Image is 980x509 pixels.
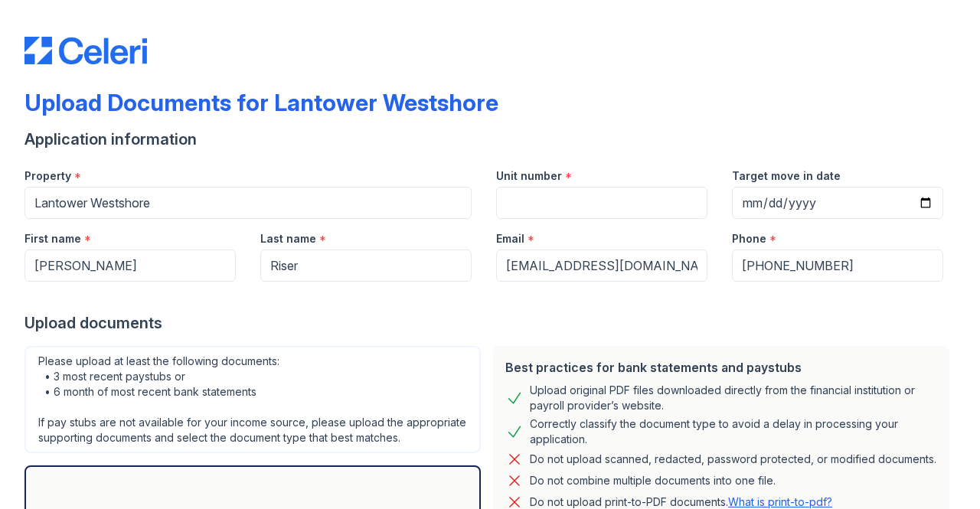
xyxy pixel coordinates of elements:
label: First name [24,231,81,246]
label: Email [496,231,524,246]
div: Application information [24,129,955,150]
div: Upload documents [24,312,955,334]
div: Correctly classify the document type to avoid a delay in processing your application. [530,416,937,447]
label: Phone [732,231,766,246]
label: Unit number [496,168,562,184]
div: Upload Documents for Lantower Westshore [24,89,498,116]
label: Property [24,168,71,184]
div: Do not upload scanned, redacted, password protected, or modified documents. [530,450,936,468]
div: Best practices for bank statements and paystubs [505,358,937,377]
img: CE_Logo_Blue-a8612792a0a2168367f1c8372b55b34899dd931a85d93a1a3d3e32e68fde9ad4.png [24,37,147,64]
label: Last name [260,231,316,246]
div: Upload original PDF files downloaded directly from the financial institution or payroll provider’... [530,383,937,413]
label: Target move in date [732,168,841,184]
a: What is print-to-pdf? [728,495,832,508]
div: Please upload at least the following documents: • 3 most recent paystubs or • 6 month of most rec... [24,346,481,453]
div: Do not combine multiple documents into one file. [530,471,776,490]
